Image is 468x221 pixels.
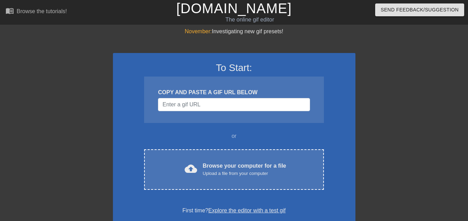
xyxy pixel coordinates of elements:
[113,27,355,36] div: Investigating new gif presets!
[208,207,285,213] a: Explore the editor with a test gif
[122,62,346,74] h3: To Start:
[158,98,310,111] input: Username
[6,7,14,15] span: menu_book
[17,8,67,14] div: Browse the tutorials!
[381,6,459,14] span: Send Feedback/Suggestion
[375,3,464,16] button: Send Feedback/Suggestion
[185,28,212,34] span: November:
[203,170,286,177] div: Upload a file from your computer
[122,206,346,215] div: First time?
[203,162,286,177] div: Browse your computer for a file
[158,88,310,97] div: COPY AND PASTE A GIF URL BELOW
[176,1,292,16] a: [DOMAIN_NAME]
[159,16,340,24] div: The online gif editor
[6,7,67,17] a: Browse the tutorials!
[131,132,337,140] div: or
[185,162,197,175] span: cloud_upload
